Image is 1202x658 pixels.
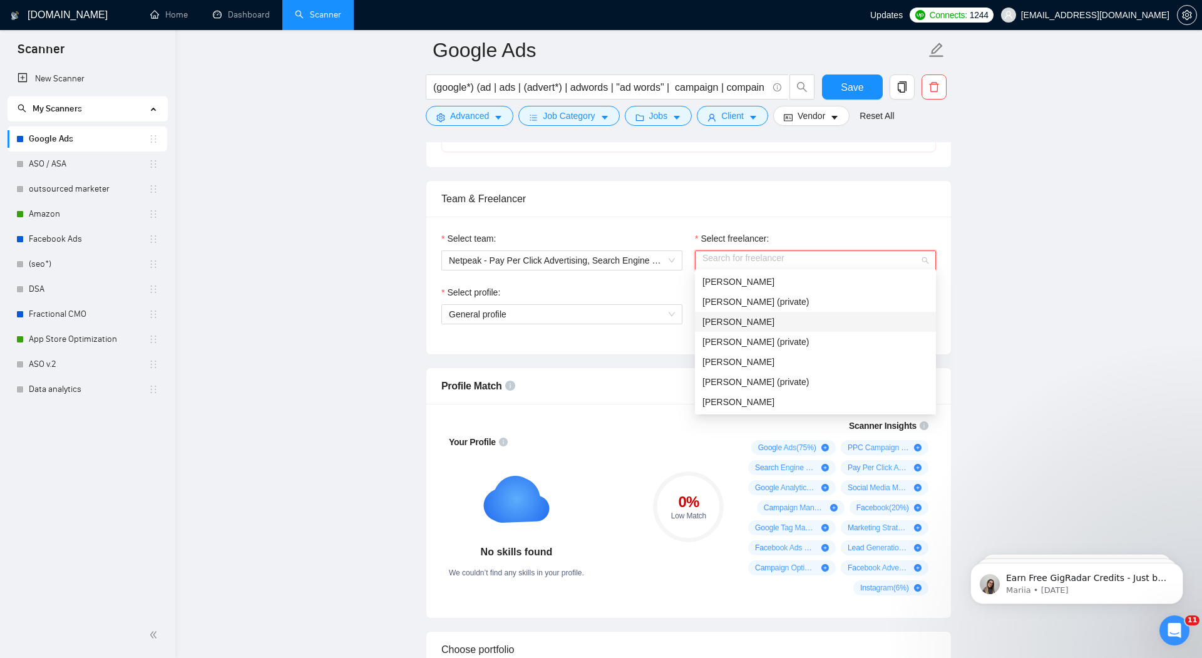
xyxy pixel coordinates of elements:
span: Social Media Marketing ( 24 %) [848,483,909,493]
span: plus-circle [914,564,922,572]
span: We couldn’t find any skills in your profile. [449,568,584,577]
span: Jobs [649,109,668,123]
span: plus-circle [821,524,829,532]
span: Lead Generation ( 13 %) [848,543,909,553]
a: Reset All [860,109,894,123]
button: setting [1177,5,1197,25]
span: [PERSON_NAME] [702,397,774,407]
button: delete [922,75,947,100]
span: user [707,113,716,122]
span: Profile Match [441,381,502,391]
span: plus-circle [821,464,829,471]
a: (seo*) [29,252,148,277]
a: Facebook Ads [29,227,148,252]
li: (seo*) [8,252,167,277]
button: search [789,75,814,100]
span: Select profile: [447,285,500,299]
span: [PERSON_NAME] (private) [702,337,809,347]
span: holder [148,384,158,394]
span: Scanner [8,40,74,66]
a: homeHome [150,9,188,20]
a: DSA [29,277,148,302]
span: Search Engine Marketing ( 54 %) [755,463,816,473]
button: userClientcaret-down [697,106,768,126]
span: info-circle [773,83,781,91]
span: holder [148,259,158,269]
span: holder [148,359,158,369]
strong: No skills found [481,547,553,557]
button: folderJobscaret-down [625,106,692,126]
span: General profile [449,309,506,319]
span: caret-down [494,113,503,122]
div: Low Match [653,512,724,520]
a: New Scanner [18,66,157,91]
span: Netpeak - Pay Per Click Advertising, Search Engine Optimization, App Store Optimization, Amazon, ... [449,251,675,270]
a: Google Ads [29,126,148,152]
label: Select team: [441,232,496,245]
span: holder [148,284,158,294]
a: searchScanner [295,9,341,20]
li: Amazon [8,202,167,227]
span: double-left [149,629,162,641]
span: plus-circle [821,444,829,451]
span: My Scanners [33,103,82,114]
label: Select freelancer: [695,232,769,245]
span: caret-down [830,113,839,122]
a: Data analytics [29,377,148,402]
a: setting [1177,10,1197,20]
li: outsourced marketer [8,177,167,202]
span: user [1004,11,1013,19]
span: [PERSON_NAME] [702,357,774,367]
a: dashboardDashboard [213,9,270,20]
li: Google Ads [8,126,167,152]
span: plus-circle [830,504,838,511]
span: Facebook Advertising ( 10 %) [848,563,909,573]
button: settingAdvancedcaret-down [426,106,513,126]
span: plus-circle [914,504,922,511]
span: Advanced [450,109,489,123]
span: [PERSON_NAME] (private) [702,377,809,387]
span: plus-circle [821,484,829,491]
input: Search Freelance Jobs... [433,80,768,95]
input: Select freelancer: [702,251,920,270]
li: App Store Optimization [8,327,167,352]
img: upwork-logo.png [915,10,925,20]
span: idcard [784,113,793,122]
span: caret-down [749,113,758,122]
span: plus-circle [914,524,922,532]
span: plus-circle [914,464,922,471]
span: caret-down [672,113,681,122]
span: Save [841,80,863,95]
span: Instagram ( 6 %) [860,583,909,593]
a: outsourced marketer [29,177,148,202]
button: copy [890,75,915,100]
span: Connects: [929,8,967,22]
span: info-circle [499,438,508,446]
li: ASO / ASA [8,152,167,177]
span: [PERSON_NAME] [702,317,774,327]
a: Amazon [29,202,148,227]
span: Marketing Strategy ( 18 %) [848,523,909,533]
img: logo [11,6,19,26]
span: Scanner Insights [849,421,917,430]
span: Google Tag Manager ( 20 %) [755,523,816,533]
span: holder [148,184,158,194]
span: search [18,104,26,113]
span: [PERSON_NAME] (private) [702,297,809,307]
span: Vendor [798,109,825,123]
span: info-circle [920,421,928,430]
span: 1244 [970,8,989,22]
span: plus-circle [821,564,829,572]
li: New Scanner [8,66,167,91]
span: Updates [870,10,903,20]
li: DSA [8,277,167,302]
span: Client [721,109,744,123]
span: info-circle [505,381,515,391]
span: plus-circle [914,444,922,451]
span: Google Ads ( 75 %) [758,443,816,453]
span: holder [148,234,158,244]
span: Facebook Ads Manager ( 13 %) [755,543,816,553]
